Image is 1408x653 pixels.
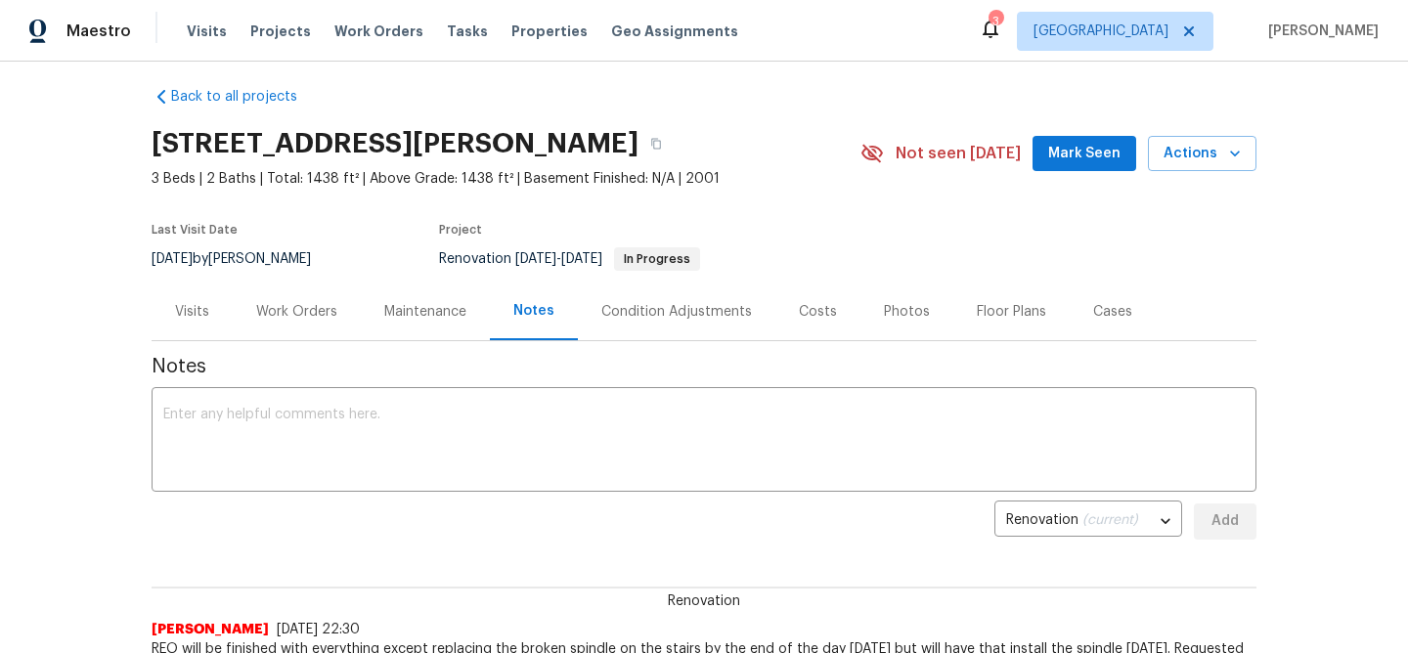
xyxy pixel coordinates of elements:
div: 3 [989,12,1002,31]
div: Visits [175,302,209,322]
span: Mark Seen [1048,142,1121,166]
span: Visits [187,22,227,41]
h2: [STREET_ADDRESS][PERSON_NAME] [152,134,638,153]
a: Back to all projects [152,87,339,107]
span: [DATE] [515,252,556,266]
span: 3 Beds | 2 Baths | Total: 1438 ft² | Above Grade: 1438 ft² | Basement Finished: N/A | 2001 [152,169,860,189]
span: Renovation [656,591,752,611]
div: Cases [1093,302,1132,322]
div: Work Orders [256,302,337,322]
span: [DATE] [561,252,602,266]
span: In Progress [616,253,698,265]
span: Project [439,224,482,236]
span: Projects [250,22,311,41]
div: Floor Plans [977,302,1046,322]
span: [PERSON_NAME] [1260,22,1379,41]
span: Not seen [DATE] [896,144,1021,163]
span: Last Visit Date [152,224,238,236]
span: [GEOGRAPHIC_DATA] [1034,22,1168,41]
span: Maestro [66,22,131,41]
div: by [PERSON_NAME] [152,247,334,271]
span: Tasks [447,24,488,38]
span: - [515,252,602,266]
span: Renovation [439,252,700,266]
div: Maintenance [384,302,466,322]
button: Copy Address [638,126,674,161]
span: [DATE] [152,252,193,266]
div: Condition Adjustments [601,302,752,322]
span: [DATE] 22:30 [277,623,360,636]
span: (current) [1082,513,1138,527]
span: Notes [152,357,1256,376]
span: Geo Assignments [611,22,738,41]
div: Costs [799,302,837,322]
span: Actions [1164,142,1241,166]
span: [PERSON_NAME] [152,620,269,639]
span: Work Orders [334,22,423,41]
div: Notes [513,301,554,321]
div: Renovation (current) [994,498,1182,545]
button: Actions [1148,136,1256,172]
button: Mark Seen [1033,136,1136,172]
div: Photos [884,302,930,322]
span: Properties [511,22,588,41]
